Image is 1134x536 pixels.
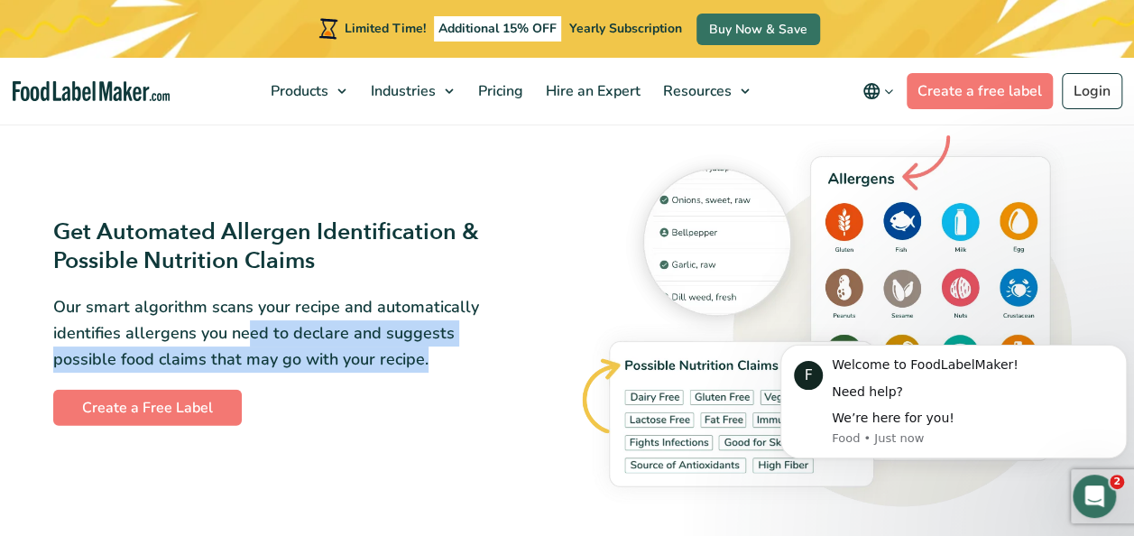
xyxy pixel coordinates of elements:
iframe: Intercom live chat [1073,475,1116,518]
a: Create a free label [907,73,1053,109]
a: Products [260,58,355,125]
a: Pricing [467,58,530,125]
iframe: Intercom notifications message [773,319,1134,487]
p: Our smart algorithm scans your recipe and automatically identifies allergens you need to declare ... [53,294,499,372]
a: Create a Free Label [53,390,242,426]
span: Additional 15% OFF [434,16,561,42]
a: Resources [652,58,759,125]
span: Products [265,81,330,101]
span: 2 [1110,475,1124,489]
span: Yearly Subscription [569,20,682,37]
h3: Get Automated Allergen Identification & Possible Nutrition Claims [53,217,499,276]
a: Login [1062,73,1122,109]
span: Pricing [473,81,525,101]
span: Industries [365,81,438,101]
a: Industries [360,58,463,125]
a: Buy Now & Save [696,14,820,45]
span: Resources [658,81,733,101]
a: Hire an Expert [535,58,648,125]
span: Hire an Expert [540,81,642,101]
span: Limited Time! [345,20,426,37]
